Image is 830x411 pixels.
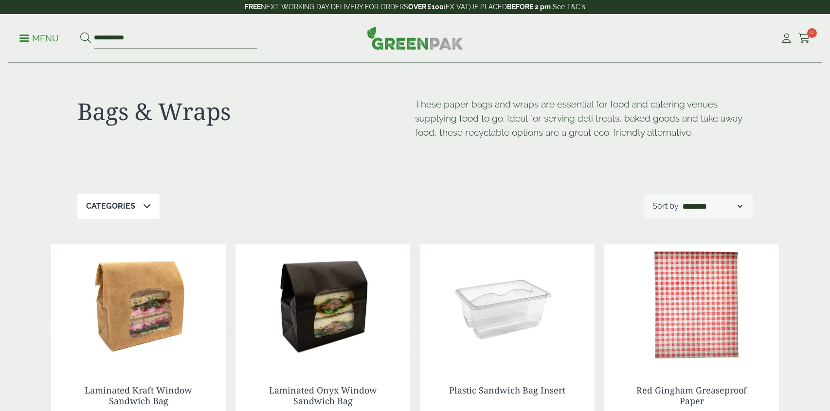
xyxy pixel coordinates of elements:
[807,28,817,38] span: 0
[367,26,463,50] img: GreenPak Supplies
[420,244,595,366] img: Plastic Sandwich Bag insert
[449,384,565,396] a: Plastic Sandwich Bag Insert
[86,200,135,212] p: Categories
[604,244,779,366] img: Red Gingham Greaseproof Paper-0
[19,33,59,42] a: Menu
[798,34,811,43] i: Cart
[652,200,679,212] p: Sort by
[780,34,793,43] i: My Account
[269,384,377,407] a: Laminated Onyx Window Sandwich Bag
[681,200,744,212] select: Shop order
[408,3,444,11] strong: OVER £100
[245,3,261,11] strong: FREE
[19,33,59,44] p: Menu
[51,244,226,366] img: Laminated Kraft Sandwich Bag
[636,384,747,407] a: Red Gingham Greaseproof Paper
[415,97,753,139] p: These paper bags and wraps are essential for food and catering venues supplying food to go. Ideal...
[507,3,551,11] strong: BEFORE 2 pm
[77,97,415,125] h1: Bags & Wraps
[235,244,410,366] img: Laminated Black Sandwich Bag
[553,3,585,11] a: See T&C's
[85,384,192,407] a: Laminated Kraft Window Sandwich Bag
[798,31,811,46] a: 0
